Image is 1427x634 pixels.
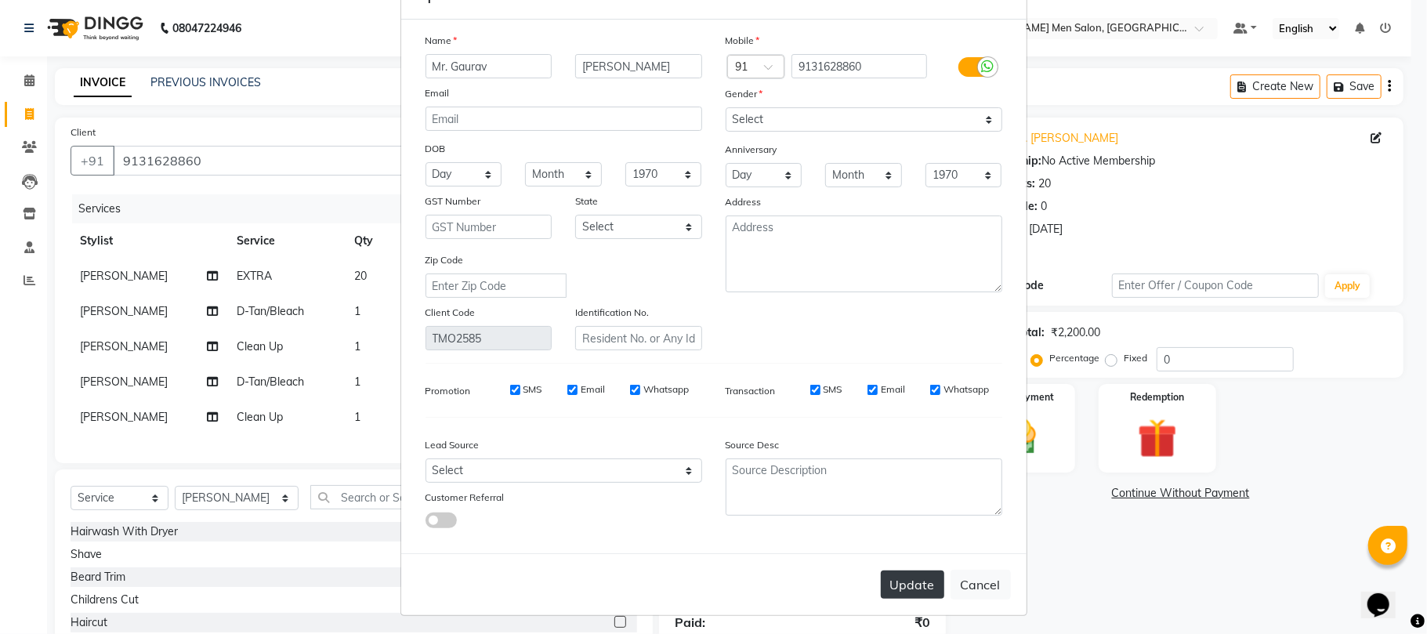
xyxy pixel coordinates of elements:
[575,194,598,208] label: State
[426,384,471,398] label: Promotion
[426,215,552,239] input: GST Number
[426,86,450,100] label: Email
[951,570,1011,600] button: Cancel
[824,382,842,397] label: SMS
[575,306,649,320] label: Identification No.
[726,87,763,101] label: Gender
[791,54,927,78] input: Mobile
[426,274,567,298] input: Enter Zip Code
[426,438,480,452] label: Lead Source
[726,384,776,398] label: Transaction
[426,253,464,267] label: Zip Code
[426,491,505,505] label: Customer Referral
[881,382,905,397] label: Email
[726,195,762,209] label: Address
[881,571,944,599] button: Update
[426,326,552,350] input: Client Code
[726,438,780,452] label: Source Desc
[426,306,476,320] label: Client Code
[575,326,702,350] input: Resident No. or Any Id
[726,143,777,157] label: Anniversary
[426,194,481,208] label: GST Number
[426,34,458,48] label: Name
[581,382,605,397] label: Email
[426,107,702,131] input: Email
[726,34,760,48] label: Mobile
[426,54,552,78] input: First Name
[426,142,446,156] label: DOB
[643,382,689,397] label: Whatsapp
[523,382,542,397] label: SMS
[1361,571,1411,618] iframe: chat widget
[943,382,989,397] label: Whatsapp
[575,54,702,78] input: Last Name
